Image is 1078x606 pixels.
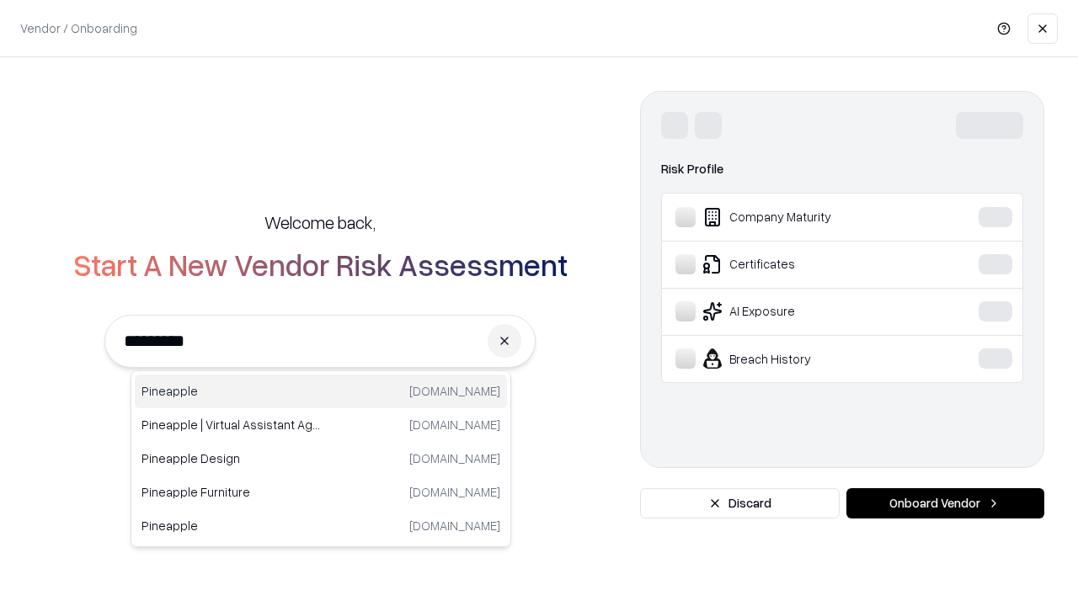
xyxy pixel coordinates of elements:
[141,449,321,467] p: Pineapple Design
[661,159,1023,179] div: Risk Profile
[409,483,500,501] p: [DOMAIN_NAME]
[141,483,321,501] p: Pineapple Furniture
[409,416,500,433] p: [DOMAIN_NAME]
[846,488,1044,518] button: Onboard Vendor
[675,254,927,274] div: Certificates
[640,488,840,518] button: Discard
[675,207,927,227] div: Company Maturity
[141,416,321,433] p: Pineapple | Virtual Assistant Agency
[141,517,321,534] p: Pineapple
[141,382,321,400] p: Pineapple
[409,517,500,534] p: [DOMAIN_NAME]
[409,449,500,467] p: [DOMAIN_NAME]
[675,348,927,369] div: Breach History
[73,247,568,281] h2: Start A New Vendor Risk Assessment
[20,19,137,37] p: Vendor / Onboarding
[675,301,927,322] div: AI Exposure
[409,382,500,400] p: [DOMAIN_NAME]
[264,210,376,234] h5: Welcome back,
[131,370,511,547] div: Suggestions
